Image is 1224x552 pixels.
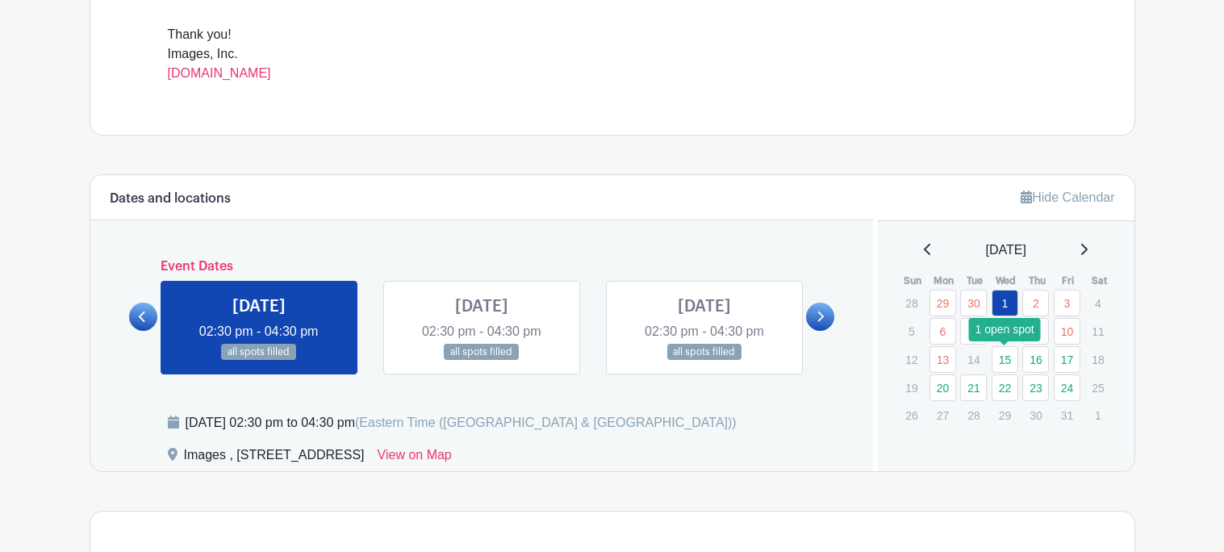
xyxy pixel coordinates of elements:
th: Sun [897,273,929,289]
a: 23 [1022,374,1049,401]
th: Sat [1084,273,1115,289]
p: 30 [1022,403,1049,428]
p: 18 [1084,347,1111,372]
a: 6 [929,318,956,345]
a: 24 [1054,374,1080,401]
p: 28 [960,403,987,428]
a: 16 [1022,346,1049,373]
a: Hide Calendar [1021,190,1114,204]
a: [DOMAIN_NAME] [168,66,271,80]
a: 1 [992,290,1018,316]
th: Wed [991,273,1022,289]
th: Tue [959,273,991,289]
p: 14 [960,347,987,372]
a: 29 [929,290,956,316]
p: 5 [898,319,925,344]
p: 1 [1084,403,1111,428]
p: 29 [992,403,1018,428]
a: 10 [1054,318,1080,345]
a: View on Map [378,445,452,471]
a: 30 [960,290,987,316]
p: 27 [929,403,956,428]
a: 15 [992,346,1018,373]
a: 20 [929,374,956,401]
p: 31 [1054,403,1080,428]
a: 2 [1022,290,1049,316]
th: Mon [929,273,960,289]
a: 7 [960,318,987,345]
th: Thu [1021,273,1053,289]
div: 1 open spot [969,318,1041,341]
a: 21 [960,374,987,401]
h6: Dates and locations [110,191,231,207]
a: 13 [929,346,956,373]
div: Images, Inc. [168,44,1057,83]
p: 4 [1084,291,1111,316]
div: Thank you! [168,25,1057,44]
a: 17 [1054,346,1080,373]
p: 19 [898,375,925,400]
th: Fri [1053,273,1084,289]
a: 3 [1054,290,1080,316]
p: 26 [898,403,925,428]
p: 11 [1084,319,1111,344]
p: 25 [1084,375,1111,400]
div: [DATE] 02:30 pm to 04:30 pm [186,413,737,433]
span: [DATE] [986,240,1026,260]
p: 28 [898,291,925,316]
h6: Event Dates [157,259,807,274]
a: 22 [992,374,1018,401]
span: (Eastern Time ([GEOGRAPHIC_DATA] & [GEOGRAPHIC_DATA])) [355,416,737,429]
div: Images , [STREET_ADDRESS] [184,445,365,471]
p: 12 [898,347,925,372]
